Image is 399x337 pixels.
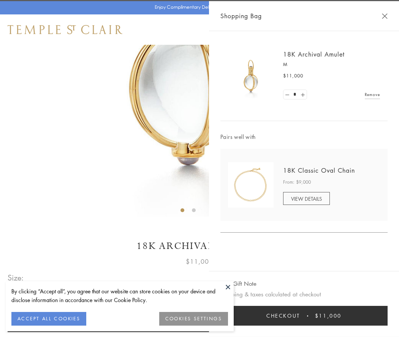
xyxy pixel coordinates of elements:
[382,13,388,19] button: Close Shopping Bag
[291,195,322,202] span: VIEW DETAILS
[266,312,300,320] span: Checkout
[159,312,228,326] button: COOKIES SETTINGS
[11,312,86,326] button: ACCEPT ALL COOKIES
[228,53,274,99] img: 18K Archival Amulet
[315,312,342,320] span: $11,000
[283,192,330,205] a: VIEW DETAILS
[283,72,303,80] span: $11,000
[220,132,388,141] span: Pairs well with
[365,90,380,99] a: Remove
[220,290,388,299] p: Shipping & taxes calculated at checkout
[8,239,391,253] h1: 18K Archival Amulet
[155,3,241,11] p: Enjoy Complimentary Delivery & Returns
[283,90,291,99] a: Set quantity to 0
[220,279,256,288] button: Add Gift Note
[299,90,306,99] a: Set quantity to 2
[283,61,380,68] p: M
[283,178,311,186] span: From: $9,000
[186,257,213,266] span: $11,000
[8,25,122,34] img: Temple St. Clair
[220,11,262,21] span: Shopping Bag
[283,50,345,58] a: 18K Archival Amulet
[220,306,388,326] button: Checkout $11,000
[228,162,274,208] img: N88865-OV18
[11,287,228,304] div: By clicking “Accept all”, you agree that our website can store cookies on your device and disclos...
[283,166,355,175] a: 18K Classic Oval Chain
[8,271,24,284] span: Size:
